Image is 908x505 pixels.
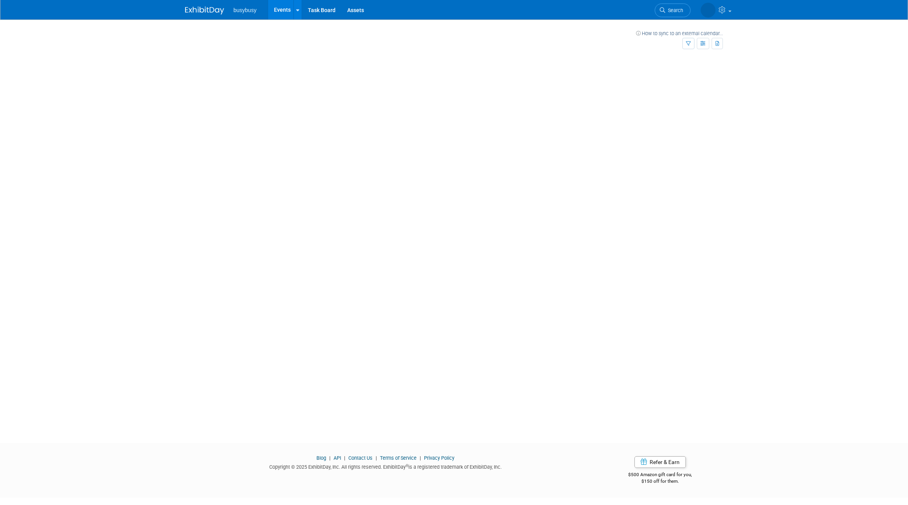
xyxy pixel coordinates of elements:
div: $500 Amazon gift card for you, [597,466,723,484]
a: API [334,455,341,461]
a: Terms of Service [380,455,417,461]
a: Contact Us [348,455,373,461]
span: Search [665,7,683,13]
span: | [327,455,332,461]
a: Search [655,4,691,17]
span: | [342,455,347,461]
span: busybusy [233,7,256,13]
a: How to sync to an external calendar... [636,30,723,36]
a: Privacy Policy [424,455,454,461]
img: Wes Archibald [701,3,715,18]
img: ExhibitDay [185,7,224,14]
sup: ® [406,464,408,468]
span: | [374,455,379,461]
div: $150 off for them. [597,478,723,485]
div: Copyright © 2025 ExhibitDay, Inc. All rights reserved. ExhibitDay is a registered trademark of Ex... [185,462,586,471]
a: Blog [316,455,326,461]
a: Refer & Earn [634,456,686,468]
span: | [418,455,423,461]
